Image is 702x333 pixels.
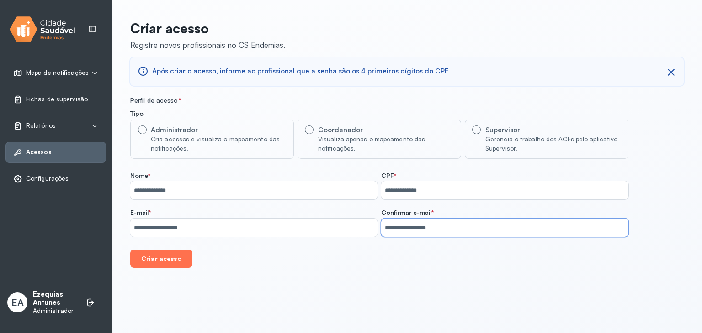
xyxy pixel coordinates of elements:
[485,125,621,135] div: Supervisor
[11,297,24,308] span: EA
[152,67,448,76] span: Após criar o acesso, informe ao profissional que a senha são os 4 primeiros dígitos do CPF
[26,122,56,130] span: Relatórios
[381,208,434,217] span: Confirmar e-mail
[318,135,453,153] div: Visualiza apenas o mapeamento das notificações.
[130,97,628,104] div: Perfil de acesso
[130,172,150,180] span: Nome
[26,95,88,103] span: Fichas de supervisão
[13,95,98,104] a: Fichas de supervisão
[130,40,285,50] div: Registre novos profissionais no CS Endemias.
[318,125,453,135] div: Coordenador
[13,148,98,157] a: Acessos
[33,307,77,315] p: Administrador
[130,208,151,217] span: E-mail
[151,125,286,135] div: Administrador
[381,172,396,180] span: CPF
[10,15,75,44] img: logo.svg
[130,109,144,118] span: Tipo
[130,250,192,268] button: Criar acesso
[33,290,77,307] p: Ezequias Antunes
[26,175,69,182] span: Configurações
[26,69,89,77] span: Mapa de notificações
[151,135,286,153] div: Cria acessos e visualiza o mapeamento das notificações.
[485,135,621,153] div: Gerencia o trabalho dos ACEs pelo aplicativo Supervisor.
[130,20,285,36] p: Criar acesso
[13,174,98,183] a: Configurações
[26,148,52,156] span: Acessos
